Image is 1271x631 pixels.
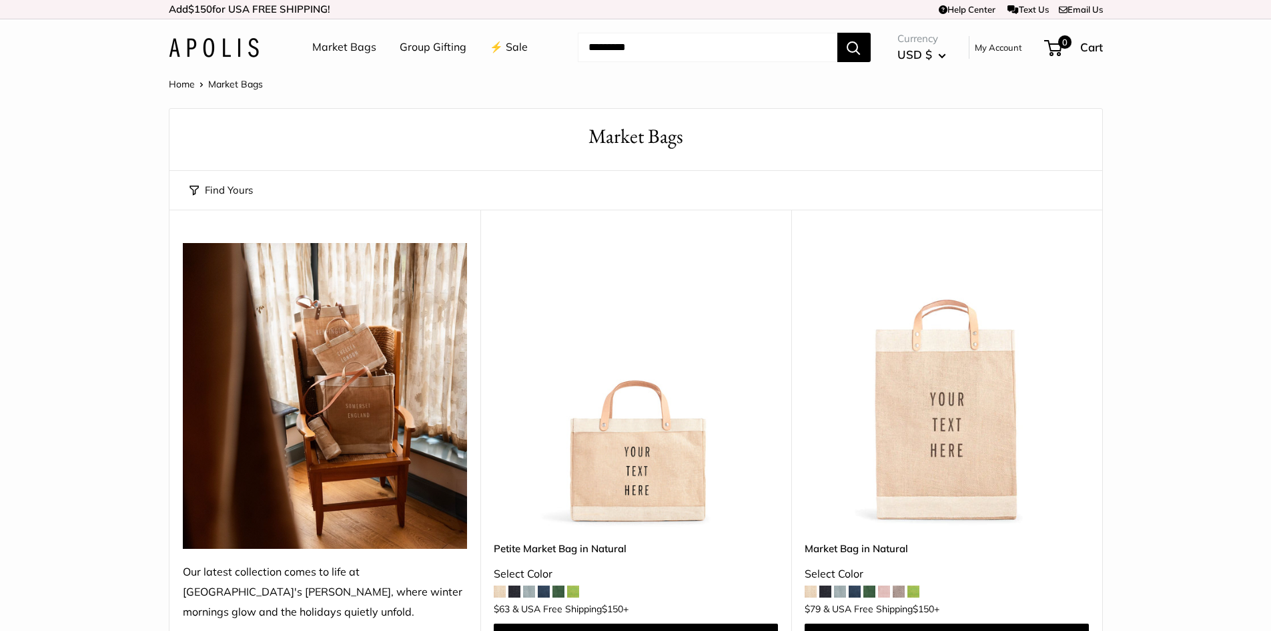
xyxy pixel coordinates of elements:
span: Currency [897,29,946,48]
a: Home [169,78,195,90]
span: & USA Free Shipping + [823,604,939,614]
span: Market Bags [208,78,263,90]
img: Petite Market Bag in Natural [494,243,778,528]
span: $150 [602,603,623,615]
span: $150 [913,603,934,615]
a: Help Center [939,4,995,15]
a: Market Bag in Natural [805,541,1089,556]
span: $150 [188,3,212,15]
a: Group Gifting [400,37,466,57]
button: Find Yours [189,181,253,200]
span: USD $ [897,47,932,61]
span: Cart [1080,40,1103,54]
a: Petite Market Bag in Natural [494,541,778,556]
a: ⚡️ Sale [490,37,528,57]
a: Petite Market Bag in NaturalPetite Market Bag in Natural [494,243,778,528]
span: 0 [1057,35,1071,49]
nav: Breadcrumb [169,75,263,93]
input: Search... [578,33,837,62]
div: Select Color [805,564,1089,584]
img: Market Bag in Natural [805,243,1089,528]
a: Market Bags [312,37,376,57]
a: Market Bag in NaturalMarket Bag in Natural [805,243,1089,528]
a: My Account [975,39,1022,55]
span: $63 [494,603,510,615]
span: $79 [805,603,821,615]
a: Email Us [1059,4,1103,15]
button: USD $ [897,44,946,65]
div: Select Color [494,564,778,584]
img: Our latest collection comes to life at UK's Estelle Manor, where winter mornings glow and the hol... [183,243,467,549]
a: Text Us [1007,4,1048,15]
button: Search [837,33,871,62]
a: 0 Cart [1045,37,1103,58]
div: Our latest collection comes to life at [GEOGRAPHIC_DATA]'s [PERSON_NAME], where winter mornings g... [183,562,467,622]
h1: Market Bags [189,122,1082,151]
span: & USA Free Shipping + [512,604,628,614]
img: Apolis [169,38,259,57]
